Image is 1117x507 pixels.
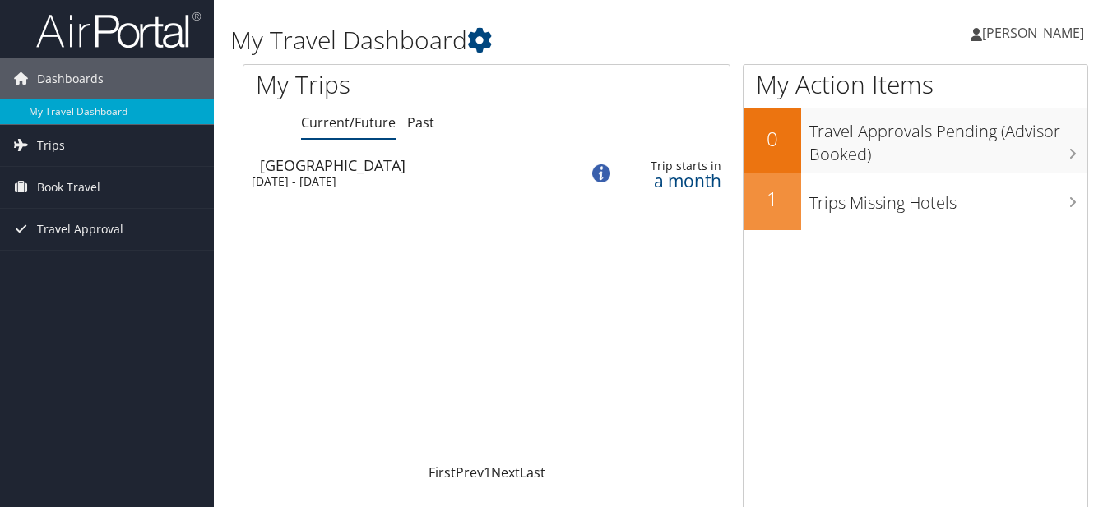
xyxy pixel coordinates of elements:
a: Last [520,463,545,482]
a: Past [407,113,434,131]
span: Trips [37,125,65,166]
h1: My Trips [256,67,515,102]
a: 1 [484,463,491,482]
a: 1Trips Missing Hotels [744,173,1087,230]
div: a month [627,173,721,188]
a: 0Travel Approvals Pending (Advisor Booked) [744,108,1087,172]
a: Next [491,463,520,482]
img: airportal-logo.png [36,11,201,49]
h2: 0 [744,125,801,153]
h3: Travel Approvals Pending (Advisor Booked) [809,112,1087,166]
span: Travel Approval [37,209,123,250]
img: alert-flat-solid-info.png [592,164,610,182]
h2: 1 [744,185,801,213]
span: Book Travel [37,167,100,208]
a: [PERSON_NAME] [971,8,1101,58]
div: [DATE] - [DATE] [252,174,555,189]
a: Current/Future [301,113,396,131]
h1: My Travel Dashboard [230,23,810,58]
h3: Trips Missing Hotels [809,183,1087,214]
span: [PERSON_NAME] [982,24,1084,42]
a: First [429,463,456,482]
div: Trip starts in [627,159,721,173]
span: Dashboards [37,58,104,99]
a: Prev [456,463,484,482]
h1: My Action Items [744,67,1087,102]
div: [GEOGRAPHIC_DATA] [260,158,563,173]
